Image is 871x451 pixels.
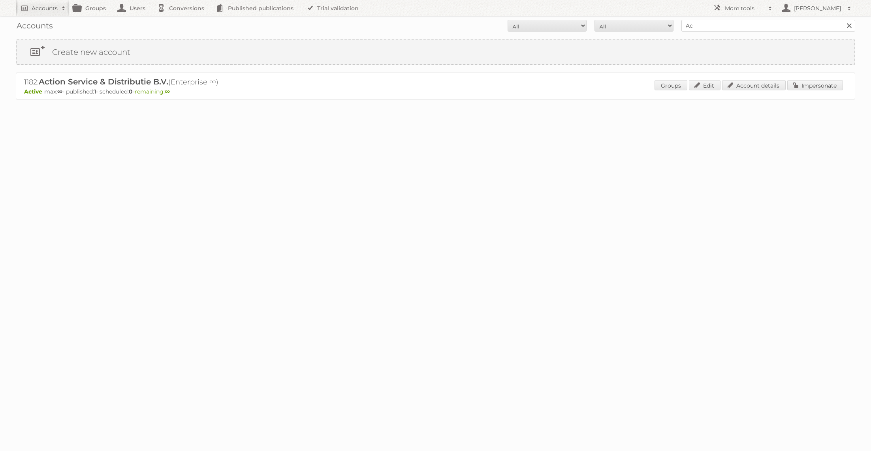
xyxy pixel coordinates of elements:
[135,88,170,95] span: remaining:
[24,88,44,95] span: Active
[94,88,96,95] strong: 1
[129,88,133,95] strong: 0
[24,88,847,95] p: max: - published: - scheduled: -
[165,88,170,95] strong: ∞
[24,77,301,87] h2: 1182: (Enterprise ∞)
[17,40,854,64] a: Create new account
[792,4,843,12] h2: [PERSON_NAME]
[689,80,721,90] a: Edit
[655,80,687,90] a: Groups
[57,88,62,95] strong: ∞
[787,80,843,90] a: Impersonate
[722,80,786,90] a: Account details
[32,4,58,12] h2: Accounts
[39,77,168,86] span: Action Service & Distributie B.V.
[725,4,764,12] h2: More tools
